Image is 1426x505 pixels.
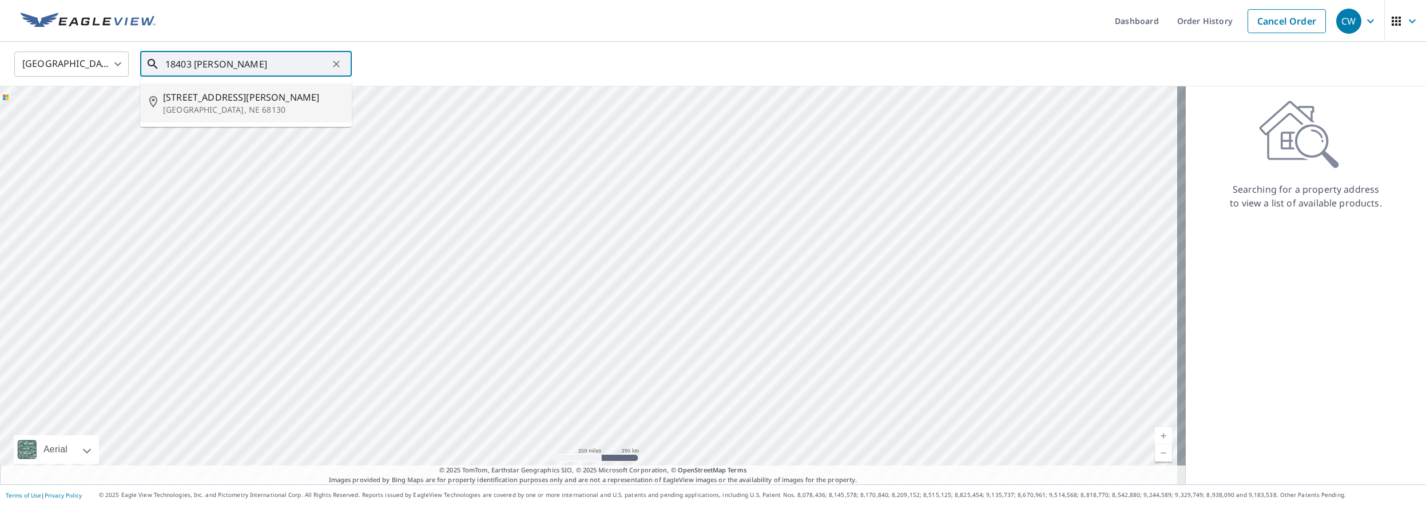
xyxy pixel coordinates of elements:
a: Cancel Order [1248,9,1326,33]
a: Current Level 5, Zoom Out [1155,444,1172,462]
a: Terms of Use [6,491,41,499]
div: CW [1336,9,1361,34]
p: Searching for a property address to view a list of available products. [1229,182,1383,210]
a: Privacy Policy [45,491,82,499]
div: Aerial [40,435,71,464]
span: [STREET_ADDRESS][PERSON_NAME] [163,90,343,104]
a: OpenStreetMap [678,466,726,474]
p: [GEOGRAPHIC_DATA], NE 68130 [163,104,343,116]
div: Aerial [14,435,99,464]
span: © 2025 TomTom, Earthstar Geographics SIO, © 2025 Microsoft Corporation, © [439,466,746,475]
div: [GEOGRAPHIC_DATA] [14,48,129,80]
a: Terms [728,466,746,474]
p: | [6,492,82,499]
input: Search by address or latitude-longitude [165,48,328,80]
a: Current Level 5, Zoom In [1155,427,1172,444]
img: EV Logo [21,13,156,30]
p: © 2025 Eagle View Technologies, Inc. and Pictometry International Corp. All Rights Reserved. Repo... [99,491,1420,499]
button: Clear [328,56,344,72]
